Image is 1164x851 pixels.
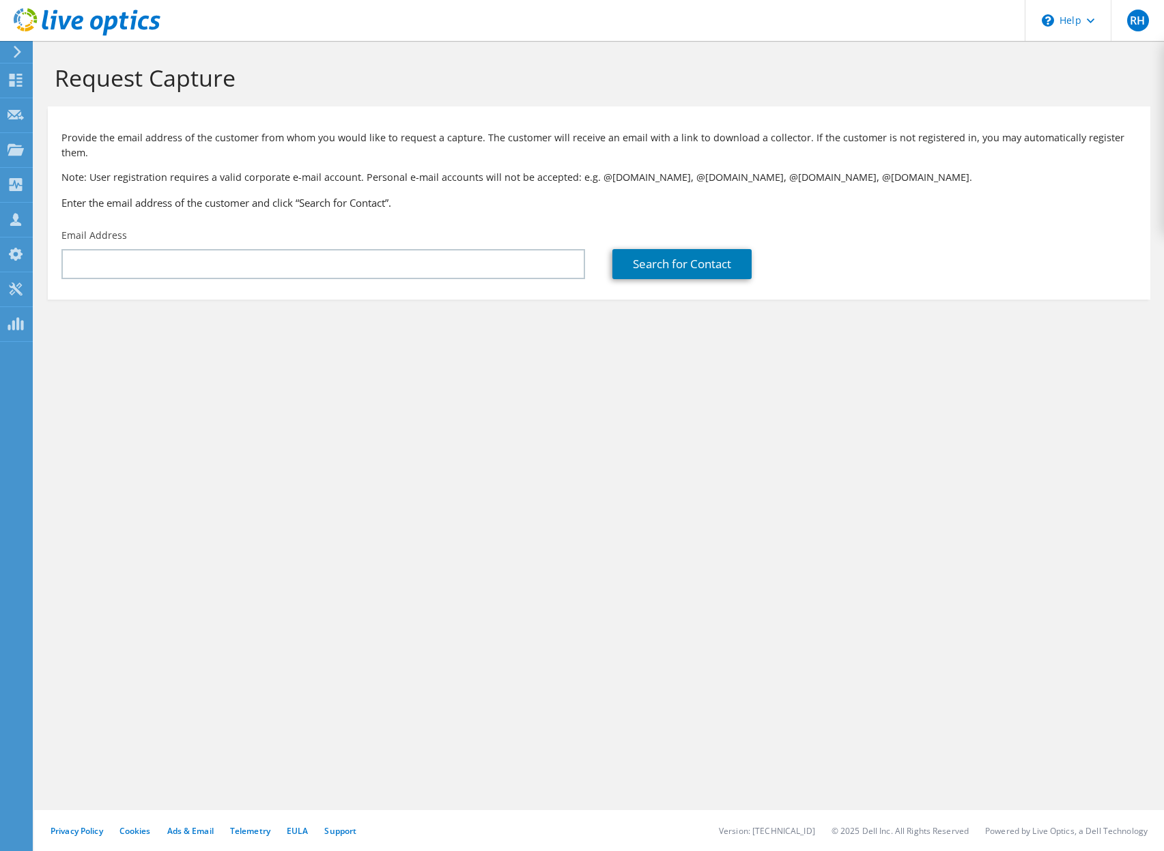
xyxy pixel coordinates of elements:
[324,825,356,837] a: Support
[230,825,270,837] a: Telemetry
[612,249,752,279] a: Search for Contact
[1127,10,1149,31] span: RH
[61,130,1137,160] p: Provide the email address of the customer from whom you would like to request a capture. The cust...
[61,195,1137,210] h3: Enter the email address of the customer and click “Search for Contact”.
[985,825,1148,837] li: Powered by Live Optics, a Dell Technology
[61,229,127,242] label: Email Address
[287,825,308,837] a: EULA
[719,825,815,837] li: Version: [TECHNICAL_ID]
[61,170,1137,185] p: Note: User registration requires a valid corporate e-mail account. Personal e-mail accounts will ...
[167,825,214,837] a: Ads & Email
[55,63,1137,92] h1: Request Capture
[832,825,969,837] li: © 2025 Dell Inc. All Rights Reserved
[1042,14,1054,27] svg: \n
[119,825,151,837] a: Cookies
[51,825,103,837] a: Privacy Policy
